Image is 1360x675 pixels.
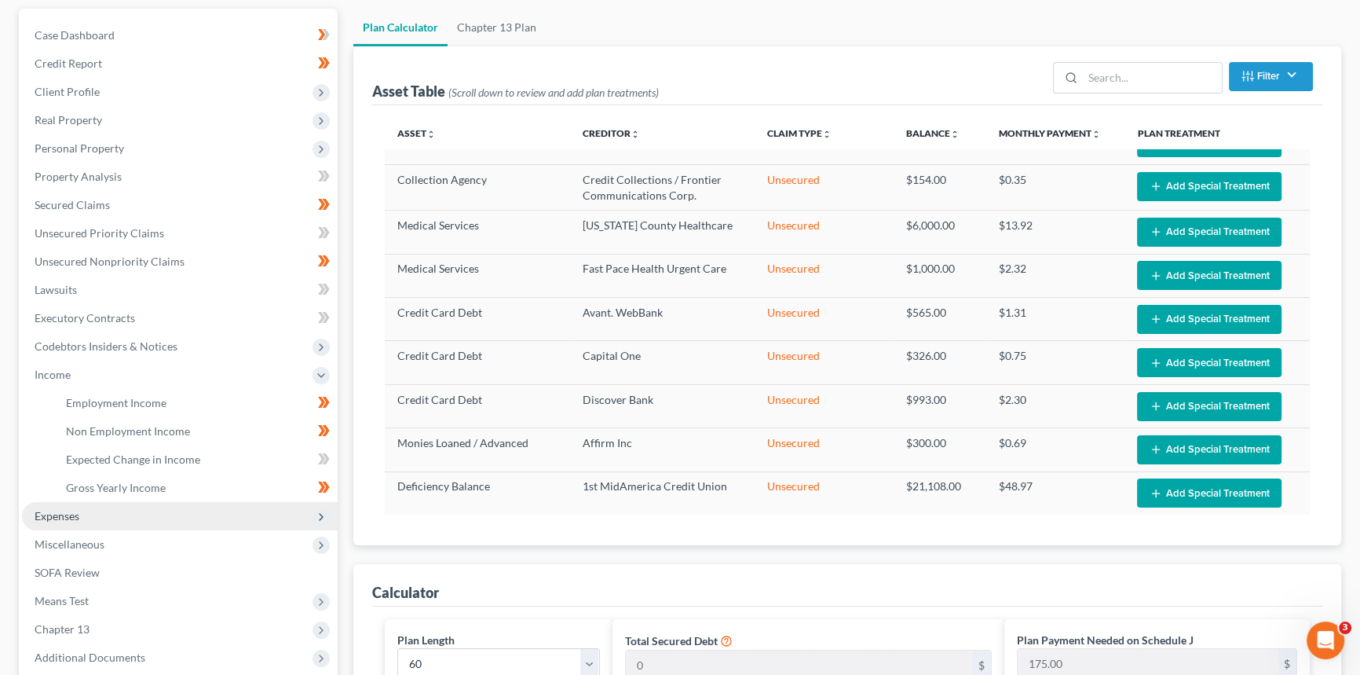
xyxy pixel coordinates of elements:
[894,164,986,210] td: $154.00
[35,170,122,183] span: Property Analysis
[999,127,1101,139] a: Monthly Paymentunfold_more
[570,471,755,515] td: 1st MidAmerica Credit Union
[894,471,986,515] td: $21,108.00
[755,254,894,297] td: Unsecured
[986,384,1125,427] td: $2.30
[66,396,166,409] span: Employment Income
[986,254,1125,297] td: $2.32
[1137,172,1281,201] button: Add Special Treatment
[570,298,755,341] td: Avant. WebBank
[35,113,102,127] span: Real Property
[426,130,436,139] i: unfold_more
[35,311,135,325] span: Executory Contracts
[986,298,1125,341] td: $1.31
[1091,130,1101,139] i: unfold_more
[767,127,832,139] a: Claim Typeunfold_more
[53,474,338,502] a: Gross Yearly Income
[1307,622,1344,659] iframe: Intercom live chat
[35,198,110,211] span: Secured Claims
[35,594,89,607] span: Means Test
[397,632,455,648] label: Plan Length
[385,164,570,210] td: Collection Agency
[372,82,659,101] div: Asset Table
[35,509,79,523] span: Expenses
[755,211,894,254] td: Unsecured
[35,283,77,296] span: Lawsuits
[755,341,894,384] td: Unsecured
[1017,632,1194,648] label: Plan Payment Needed on Schedule J
[822,130,832,139] i: unfold_more
[625,633,718,649] label: Total Secured Debt
[385,341,570,384] td: Credit Card Debt
[385,211,570,254] td: Medical Services
[894,384,986,427] td: $993.00
[66,481,166,494] span: Gross Yearly Income
[894,428,986,471] td: $300.00
[35,28,115,42] span: Case Dashboard
[66,453,200,466] span: Expected Change in Income
[570,254,755,297] td: Fast Pace Health Urgent Care
[353,9,448,46] a: Plan Calculator
[53,417,338,446] a: Non Employment Income
[35,651,145,664] span: Additional Documents
[583,127,640,139] a: Creditorunfold_more
[448,9,546,46] a: Chapter 13 Plan
[631,130,640,139] i: unfold_more
[1124,118,1310,149] th: Plan Treatment
[66,424,190,438] span: Non Employment Income
[385,384,570,427] td: Credit Card Debt
[755,298,894,341] td: Unsecured
[35,339,177,353] span: Codebtors Insiders & Notices
[1137,348,1281,377] button: Add Special Treatment
[22,191,338,219] a: Secured Claims
[1339,622,1351,634] span: 3
[372,583,439,602] div: Calculator
[1137,479,1281,508] button: Add Special Treatment
[35,368,71,381] span: Income
[986,164,1125,210] td: $0.35
[570,211,755,254] td: [US_STATE] County Healthcare
[986,471,1125,515] td: $48.97
[22,21,338,50] a: Case Dashboard
[894,211,986,254] td: $6,000.00
[448,86,659,99] span: (Scroll down to review and add plan treatments)
[986,211,1125,254] td: $13.92
[35,57,102,70] span: Credit Report
[570,164,755,210] td: Credit Collections / Frontier Communications Corp.
[22,276,338,304] a: Lawsuits
[53,389,338,417] a: Employment Income
[22,163,338,191] a: Property Analysis
[570,341,755,384] td: Capital One
[1137,261,1281,290] button: Add Special Treatment
[22,219,338,248] a: Unsecured Priority Claims
[894,298,986,341] td: $565.00
[385,254,570,297] td: Medical Services
[1137,305,1281,334] button: Add Special Treatment
[397,127,436,139] a: Assetunfold_more
[894,254,986,297] td: $1,000.00
[1229,62,1313,91] button: Filter
[385,428,570,471] td: Monies Loaned / Advanced
[986,341,1125,384] td: $0.75
[986,428,1125,471] td: $0.69
[53,446,338,474] a: Expected Change in Income
[1137,392,1281,421] button: Add Special Treatment
[35,85,100,98] span: Client Profile
[755,164,894,210] td: Unsecured
[1083,63,1222,93] input: Search...
[35,622,90,636] span: Chapter 13
[22,304,338,332] a: Executory Contracts
[570,384,755,427] td: Discover Bank
[385,471,570,515] td: Deficiency Balance
[894,341,986,384] td: $326.00
[1137,218,1281,247] button: Add Special Treatment
[1137,435,1281,464] button: Add Special Treatment
[35,566,100,579] span: SOFA Review
[570,428,755,471] td: Affirm Inc
[22,50,338,78] a: Credit Report
[385,298,570,341] td: Credit Card Debt
[755,471,894,515] td: Unsecured
[22,559,338,587] a: SOFA Review
[35,255,185,268] span: Unsecured Nonpriority Claims
[22,248,338,276] a: Unsecured Nonpriority Claims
